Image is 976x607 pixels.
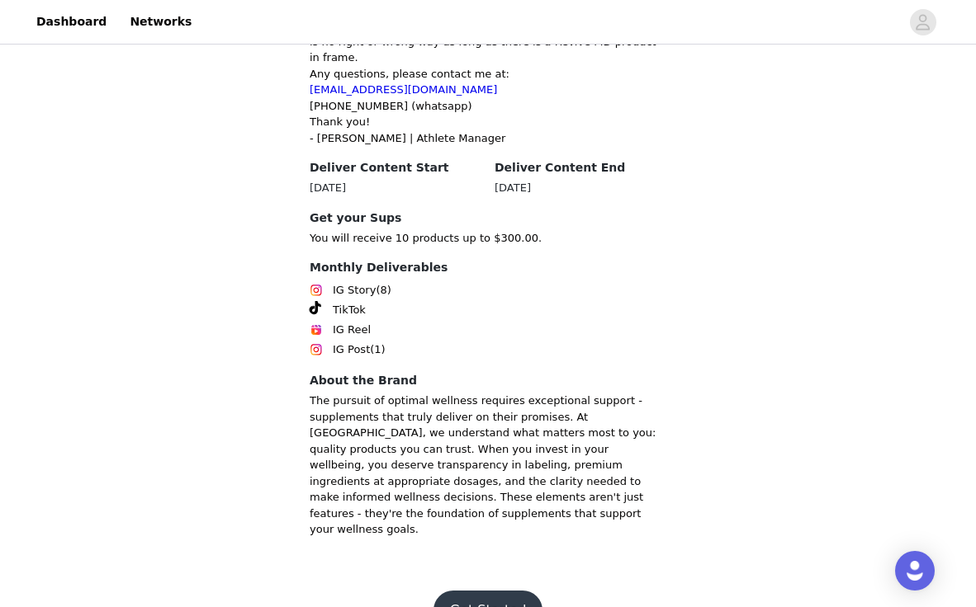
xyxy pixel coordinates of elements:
[310,259,666,276] h4: Monthly Deliverables
[310,180,481,196] div: [DATE]
[370,341,385,358] span: (1)
[310,66,666,82] p: Any questions, please contact me at:
[333,302,366,318] span: TikTok
[310,130,666,147] p: - [PERSON_NAME] | Athlete Manager
[310,98,666,115] p: [PHONE_NUMBER] (whatsapp)
[310,230,666,247] p: You will receive 10 products up to $300.00.
[310,284,323,297] img: Instagram Icon
[333,282,376,299] span: IG Story
[310,323,323,336] img: Instagram Reels Icon
[310,372,666,389] h4: About the Brand
[333,341,370,358] span: IG Post
[376,282,391,299] span: (8)
[495,159,666,176] h4: Deliver Content End
[310,209,666,227] h4: Get your Sups
[310,83,497,96] a: [EMAIL_ADDRESS][DOMAIN_NAME]
[310,114,666,130] p: Thank you!
[310,159,481,176] h4: Deliver Content Start
[26,3,116,40] a: Dashboard
[333,322,371,338] span: IG Reel
[915,9,931,35] div: avatar
[495,180,666,196] div: [DATE]
[310,393,666,538] p: The pursuit of optimal wellness requires exceptional support - supplements that truly deliver on ...
[310,343,323,356] img: Instagram Icon
[120,3,201,40] a: Networks
[895,551,935,591] div: Open Intercom Messenger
